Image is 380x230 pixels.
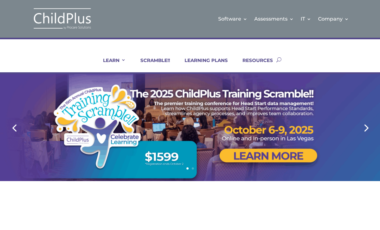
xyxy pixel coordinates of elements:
[254,6,294,31] a: Assessments
[218,6,247,31] a: Software
[301,6,311,31] a: IT
[235,57,273,72] a: RESOURCES
[95,57,126,72] a: LEARN
[318,6,349,31] a: Company
[192,167,194,170] a: 2
[186,167,189,170] a: 1
[133,57,170,72] a: SCRAMBLE!!
[177,57,228,72] a: LEARNING PLANS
